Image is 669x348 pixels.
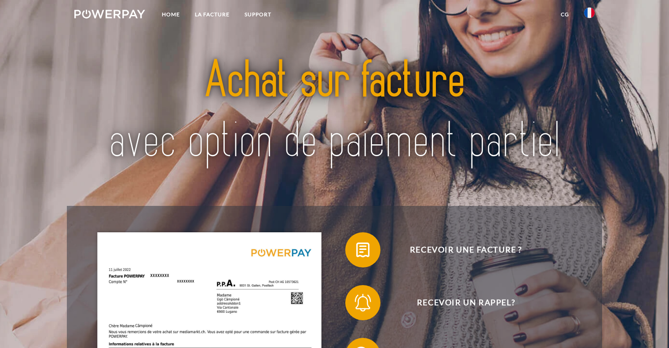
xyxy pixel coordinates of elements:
a: Home [154,7,187,22]
a: LA FACTURE [187,7,237,22]
button: Recevoir un rappel? [345,285,574,320]
iframe: Bouton de lancement de la fenêtre de messagerie [634,313,662,341]
button: Recevoir une facture ? [345,232,574,267]
a: Support [237,7,279,22]
span: Recevoir une facture ? [358,232,574,267]
span: Recevoir un rappel? [358,285,574,320]
img: logo-powerpay-white.svg [74,10,145,18]
img: fr [584,7,595,18]
a: CG [553,7,577,22]
img: title-powerpay_fr.svg [100,35,569,187]
img: qb_bill.svg [352,239,374,261]
img: qb_bell.svg [352,292,374,314]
